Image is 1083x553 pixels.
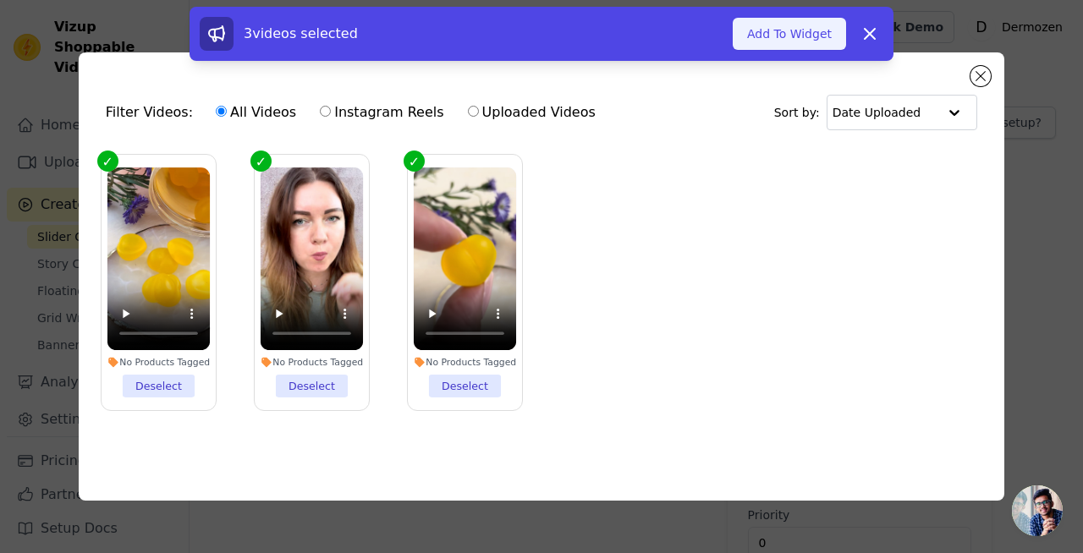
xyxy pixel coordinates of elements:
label: All Videos [215,101,297,123]
span: 3 videos selected [244,25,358,41]
button: Add To Widget [733,18,846,50]
a: Chat abierto [1012,485,1063,536]
div: No Products Tagged [261,356,364,368]
label: Uploaded Videos [467,101,596,123]
button: Close modal [970,66,991,86]
div: No Products Tagged [107,356,211,368]
div: No Products Tagged [414,356,517,368]
div: Filter Videos: [106,93,605,132]
label: Instagram Reels [319,101,444,123]
div: Sort by: [774,95,978,130]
